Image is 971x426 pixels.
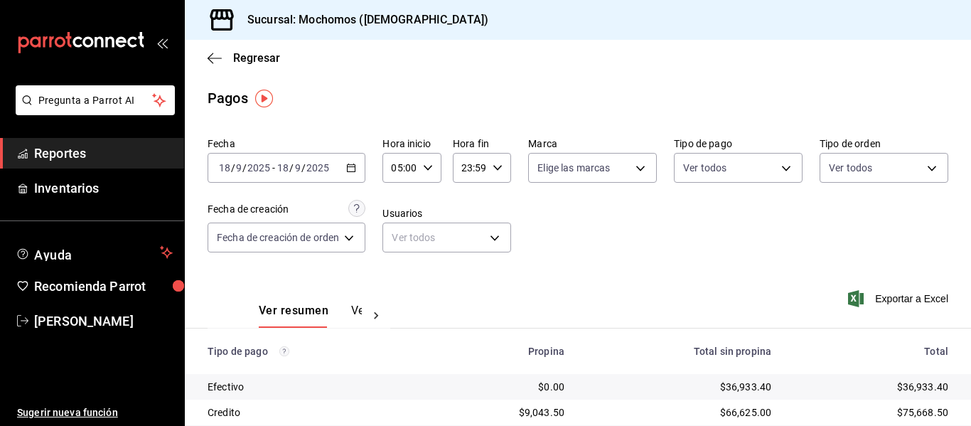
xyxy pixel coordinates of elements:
[218,162,231,174] input: --
[301,162,306,174] span: /
[10,103,175,118] a: Pregunta a Parrot AI
[208,380,412,394] div: Efectivo
[382,223,511,252] div: Ver todos
[208,202,289,217] div: Fecha de creación
[434,405,564,420] div: $9,043.50
[16,85,175,115] button: Pregunta a Parrot AI
[289,162,294,174] span: /
[34,277,173,296] span: Recomienda Parrot
[17,405,173,420] span: Sugerir nueva función
[272,162,275,174] span: -
[242,162,247,174] span: /
[851,290,948,307] button: Exportar a Excel
[208,405,412,420] div: Credito
[306,162,330,174] input: ----
[820,139,948,149] label: Tipo de orden
[259,304,328,328] button: Ver resumen
[829,161,872,175] span: Ver todos
[794,346,948,357] div: Total
[255,90,273,107] img: Tooltip marker
[279,346,289,356] svg: Los pagos realizados con Pay y otras terminales son montos brutos.
[208,87,248,109] div: Pagos
[217,230,339,245] span: Fecha de creación de orden
[259,304,362,328] div: navigation tabs
[528,139,657,149] label: Marca
[34,311,173,331] span: [PERSON_NAME]
[277,162,289,174] input: --
[434,346,564,357] div: Propina
[236,11,488,28] h3: Sucursal: Mochomos ([DEMOGRAPHIC_DATA])
[208,51,280,65] button: Regresar
[674,139,803,149] label: Tipo de pago
[34,144,173,163] span: Reportes
[587,380,771,394] div: $36,933.40
[247,162,271,174] input: ----
[794,405,948,420] div: $75,668.50
[453,139,511,149] label: Hora fin
[794,380,948,394] div: $36,933.40
[587,405,771,420] div: $66,625.00
[156,37,168,48] button: open_drawer_menu
[351,304,404,328] button: Ver pagos
[208,139,365,149] label: Fecha
[233,51,280,65] span: Regresar
[231,162,235,174] span: /
[34,244,154,261] span: Ayuda
[38,93,153,108] span: Pregunta a Parrot AI
[34,179,173,198] span: Inventarios
[382,139,441,149] label: Hora inicio
[382,208,511,218] label: Usuarios
[587,346,771,357] div: Total sin propina
[294,162,301,174] input: --
[683,161,726,175] span: Ver todos
[434,380,564,394] div: $0.00
[235,162,242,174] input: --
[537,161,610,175] span: Elige las marcas
[208,346,412,357] div: Tipo de pago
